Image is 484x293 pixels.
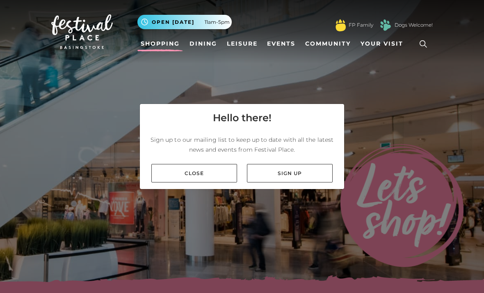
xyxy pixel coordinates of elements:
span: Open [DATE] [152,18,194,26]
a: Close [151,164,237,182]
a: FP Family [349,21,373,29]
a: Events [264,36,299,51]
img: Festival Place Logo [51,14,113,49]
a: Shopping [137,36,183,51]
a: Your Visit [357,36,411,51]
span: Your Visit [361,39,403,48]
a: Sign up [247,164,333,182]
a: Leisure [224,36,261,51]
button: Open [DATE] 11am-5pm [137,15,232,29]
h4: Hello there! [213,111,272,125]
a: Community [302,36,354,51]
span: 11am-5pm [205,18,230,26]
a: Dining [186,36,220,51]
p: Sign up to our mailing list to keep up to date with all the latest news and events from Festival ... [146,135,338,155]
a: Dogs Welcome! [395,21,433,29]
